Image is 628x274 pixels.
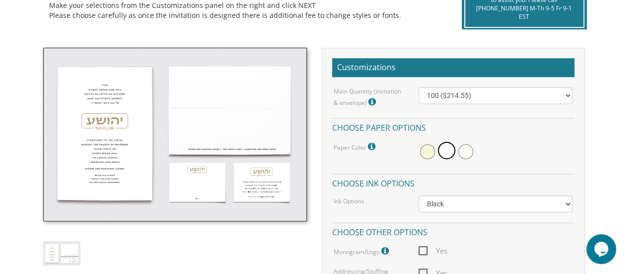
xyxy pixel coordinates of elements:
label: Paper Color [334,140,378,153]
span: Yes [419,245,447,257]
h4: Choose paper options [332,118,574,135]
h4: Choose other options [332,222,574,240]
h2: Customizations [332,58,574,77]
h4: Choose ink options [332,174,574,191]
img: bminv-thumb-14.jpg [43,241,80,266]
label: Ink Options [334,197,364,205]
label: Main Quantity (invitation & envelope) [334,87,403,108]
div: Make your selections from the Customizations panel on the right and click NEXT Please choose care... [49,0,439,20]
img: bminv-thumb-14.jpg [43,48,306,221]
label: Monogram/Logo [334,245,391,258]
iframe: chat widget [586,234,618,264]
